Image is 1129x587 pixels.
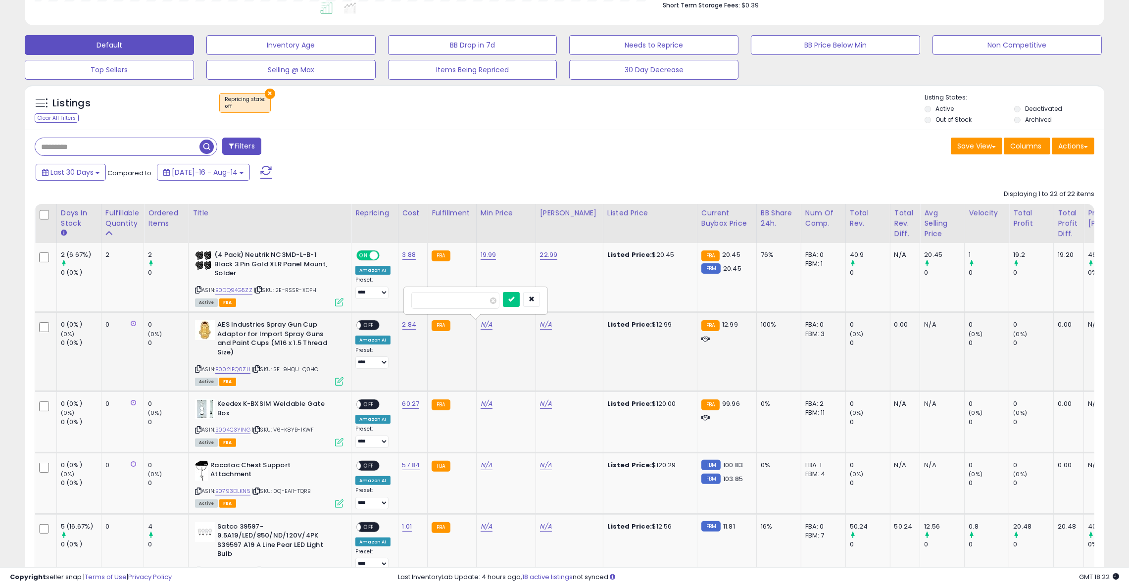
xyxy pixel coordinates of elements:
[969,479,1009,488] div: 0
[805,330,838,339] div: FBM: 3
[402,460,420,470] a: 57.84
[924,250,964,259] div: 20.45
[701,208,752,229] div: Current Buybox Price
[969,330,982,338] small: (0%)
[924,522,964,531] div: 12.56
[355,415,390,424] div: Amazon AI
[951,138,1002,154] button: Save View
[225,96,265,110] span: Repricing state :
[701,250,720,261] small: FBA
[148,461,188,470] div: 0
[723,460,743,470] span: 100.83
[61,330,75,338] small: (0%)
[481,320,492,330] a: N/A
[219,439,236,447] span: FBA
[148,250,188,259] div: 2
[607,522,689,531] div: $12.56
[254,286,316,294] span: | SKU: 2E-RSSR-XDPH
[432,320,450,331] small: FBA
[361,461,377,470] span: OFF
[723,264,741,273] span: 20.45
[148,470,162,478] small: (0%)
[61,479,101,488] div: 0 (0%)
[265,89,275,99] button: ×
[925,93,1104,102] p: Listing States:
[761,208,797,229] div: BB Share 24h.
[540,522,552,532] a: N/A
[969,250,1009,259] div: 1
[25,60,194,80] button: Top Sellers
[1013,250,1053,259] div: 19.2
[935,115,972,124] label: Out of Stock
[432,461,450,472] small: FBA
[402,250,416,260] a: 3.88
[148,330,162,338] small: (0%)
[805,461,838,470] div: FBA: 1
[252,365,318,373] span: | SKU: SF-9HQU-Q0HC
[355,347,390,369] div: Preset:
[805,208,841,229] div: Num of Comp.
[1013,461,1053,470] div: 0
[195,522,215,542] img: 21cGDhyW59L._SL40_.jpg
[215,487,250,495] a: B0793DLKN5
[540,460,552,470] a: N/A
[540,320,552,330] a: N/A
[924,268,964,277] div: 0
[805,320,838,329] div: FBA: 0
[148,479,188,488] div: 0
[361,321,377,330] span: OFF
[1013,470,1027,478] small: (0%)
[10,572,46,582] strong: Copyright
[219,499,236,508] span: FBA
[751,35,920,55] button: BB Price Below Min
[215,426,250,434] a: B004C3YING
[850,208,886,229] div: Total Rev.
[850,540,890,549] div: 0
[969,320,1009,329] div: 0
[924,320,957,329] div: N/A
[252,487,310,495] span: | SKU: 0Q-EAI1-TQRB
[894,250,913,259] div: N/A
[195,461,208,481] img: 41ytgrW+SVL._SL40_.jpg
[215,286,252,294] a: B0DQ94G5ZZ
[924,461,957,470] div: N/A
[1010,141,1041,151] span: Columns
[61,399,101,408] div: 0 (0%)
[924,399,957,408] div: N/A
[388,35,557,55] button: BB Drop in 7d
[210,461,331,482] b: Racatac Chest Support Attachment
[969,208,1005,218] div: Velocity
[701,460,721,470] small: FBM
[148,268,188,277] div: 0
[805,531,838,540] div: FBM: 7
[540,208,599,218] div: [PERSON_NAME]
[195,439,218,447] span: All listings currently available for purchase on Amazon
[61,250,101,259] div: 2 (6.67%)
[924,540,964,549] div: 0
[85,572,127,582] a: Terms of Use
[969,399,1009,408] div: 0
[148,208,184,229] div: Ordered Items
[148,339,188,347] div: 0
[52,97,91,110] h5: Listings
[540,250,558,260] a: 22.99
[701,399,720,410] small: FBA
[1013,320,1053,329] div: 0
[61,208,97,229] div: Days In Stock
[850,320,890,329] div: 0
[217,522,338,561] b: Satco 39597-9.5A19/LED/850/ND/120V/4PK S39597 A19 A Line Pear LED Light Bulb
[193,208,347,218] div: Title
[105,522,136,531] div: 0
[894,461,913,470] div: N/A
[805,399,838,408] div: FBA: 2
[1058,522,1076,531] div: 20.48
[61,409,75,417] small: (0%)
[850,409,864,417] small: (0%)
[355,538,390,546] div: Amazon AI
[481,399,492,409] a: N/A
[1013,540,1053,549] div: 0
[225,103,265,110] div: off
[61,339,101,347] div: 0 (0%)
[969,461,1009,470] div: 0
[805,470,838,479] div: FBM: 4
